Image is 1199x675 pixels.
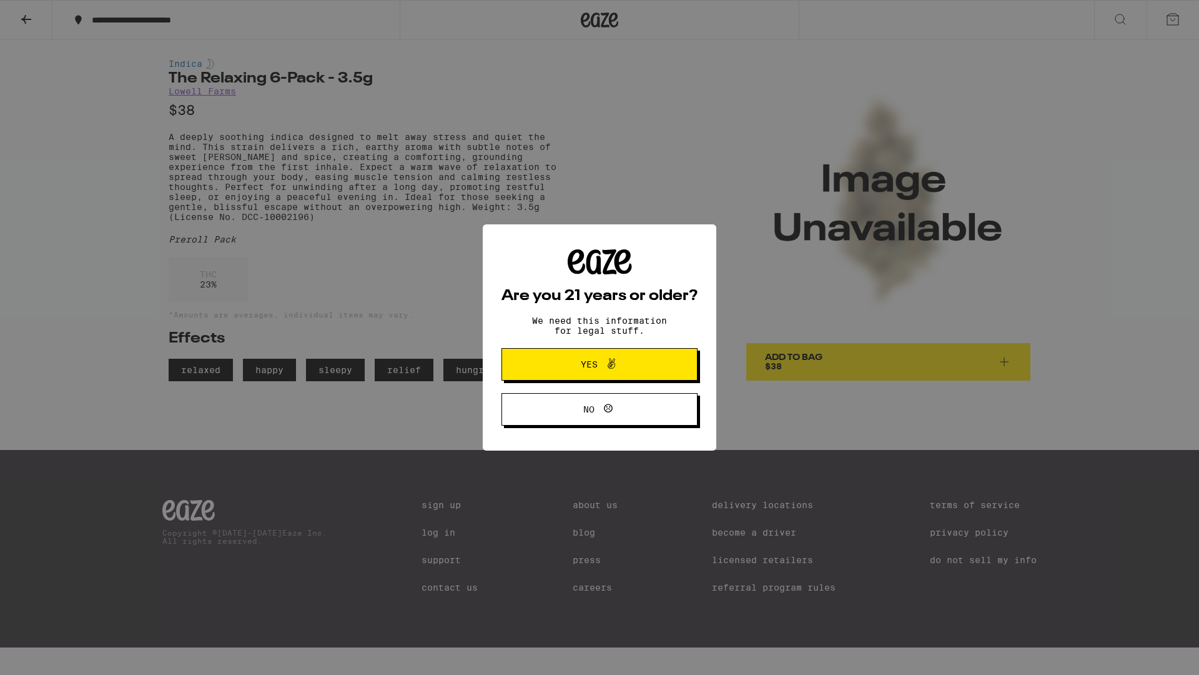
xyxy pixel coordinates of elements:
[501,289,698,304] h2: Are you 21 years or older?
[521,316,678,336] p: We need this information for legal stuff.
[581,360,598,369] span: Yes
[501,393,698,426] button: No
[583,405,595,414] span: No
[501,348,698,381] button: Yes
